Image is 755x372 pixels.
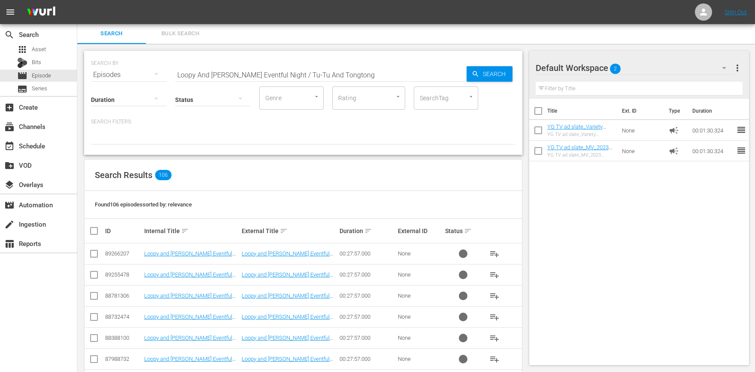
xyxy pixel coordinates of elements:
button: Search [467,66,512,82]
div: None [398,356,442,362]
button: playlist_add [484,243,505,264]
button: Open [467,92,475,101]
div: 00:27:57.000 [340,292,395,299]
a: Loopy and [PERSON_NAME] Eventful Night / Tu-tu and Tongtong [144,335,236,347]
div: External ID [398,228,442,234]
span: Ingestion [4,219,15,230]
button: Open [312,92,321,101]
span: add_box [4,102,15,113]
a: YG TV ad slate_MV_2023 August_90sec [547,144,612,157]
div: 00:27:57.000 [340,314,395,320]
span: Automation [4,200,15,210]
span: Episode [32,71,51,80]
span: Reports [4,239,15,249]
div: Episodes [91,63,167,87]
th: Title [547,99,617,123]
span: 2 [610,60,621,78]
span: playlist_add [489,249,500,259]
span: Ad [669,125,679,135]
div: 88732474 [105,314,142,320]
img: ans4CAIJ8jUAAAAAAAAAAAAAAAAAAAAAAAAgQb4GAAAAAAAAAAAAAAAAAAAAAAAAJMjXAAAAAAAAAAAAAAAAAAAAAAAAgAT5G... [21,2,62,22]
span: sort [364,227,372,235]
span: Search [82,29,141,39]
td: None [619,141,666,161]
a: Loopy and [PERSON_NAME] Eventful Night / Tu-tu and Tongtong [242,356,333,369]
a: Loopy and [PERSON_NAME] Eventful Night / Tu-tu and Tongtong [144,250,236,263]
span: Overlays [4,180,15,190]
span: playlist_add [489,333,500,343]
th: Ext. ID [617,99,664,123]
div: Internal Title [144,226,239,236]
a: Loopy and [PERSON_NAME] Eventful Night / Tu-tu and Tongtong [242,335,333,347]
span: playlist_add [489,291,500,301]
th: Type [664,99,687,123]
td: 00:01:30.324 [689,141,736,161]
div: None [398,271,442,278]
a: Loopy and [PERSON_NAME] Eventful Night / Tu-tu and Tongtong [242,314,333,326]
span: Bits [32,58,41,67]
button: more_vert [732,58,743,78]
span: more_vert [732,63,743,73]
a: Loopy and [PERSON_NAME] Eventful Night / Tu-tu and Tongtong [144,292,236,305]
span: Search [479,66,512,82]
button: playlist_add [484,349,505,369]
span: Search Results [95,170,152,180]
span: Channels [4,122,15,132]
span: Episode [17,71,27,81]
a: Loopy and [PERSON_NAME] Eventful Night / Tu-tu and Tongtong [144,271,236,284]
div: 89255478 [105,271,142,278]
span: Series [17,84,27,94]
button: playlist_add [484,307,505,327]
th: Duration [687,99,739,123]
span: Asset [32,45,46,54]
td: 00:01:30.324 [689,120,736,141]
button: Open [394,92,402,101]
button: playlist_add [484,286,505,306]
span: reorder [736,125,746,135]
span: Found 106 episodes sorted by: relevance [95,201,192,208]
div: Bits [17,58,27,68]
div: YG TV ad slate_Variety Show_EN_2023 August_90sec [547,132,615,137]
a: Loopy and [PERSON_NAME] Eventful Night / Tu-tu and Tongtong [242,292,333,305]
td: None [619,120,666,141]
span: Ad [669,146,679,156]
span: 106 [155,170,171,180]
div: None [398,314,442,320]
span: playlist_add [489,312,500,322]
span: reorder [736,145,746,156]
div: ID [105,228,142,234]
a: YG TV ad slate_Variety Show_EN_2023 August_90sec [547,123,606,143]
span: sort [280,227,288,235]
span: sort [181,227,189,235]
p: Search Filters: [91,118,515,126]
div: YG TV ad slate_MV_2023 August_90sec [547,152,615,158]
div: External Title [242,226,337,236]
div: 87988732 [105,356,142,362]
span: VOD [4,160,15,171]
span: Asset [17,44,27,55]
div: Duration [340,226,395,236]
div: 00:27:57.000 [340,271,395,278]
div: 88388100 [105,335,142,341]
span: Bulk Search [151,29,209,39]
div: 00:27:57.000 [340,250,395,257]
div: 00:27:57.000 [340,356,395,362]
div: None [398,292,442,299]
a: Loopy and [PERSON_NAME] Eventful Night / Tu-tu and Tongtong [242,271,333,284]
div: None [398,250,442,257]
div: Default Workspace [536,56,735,80]
a: Sign Out [725,9,747,15]
div: Status [445,226,482,236]
a: Loopy and [PERSON_NAME] Eventful Night / Tu-tu and Tongtong [144,356,236,369]
span: Schedule [4,141,15,151]
div: 00:27:57.000 [340,335,395,341]
span: Search [4,30,15,40]
a: Loopy and [PERSON_NAME] Eventful Night / Tu-tu and Tongtong [242,250,333,263]
span: sort [464,227,472,235]
span: playlist_add [489,270,500,280]
a: Loopy and [PERSON_NAME] Eventful Night / Tu-tu and Tongtong [144,314,236,326]
div: None [398,335,442,341]
div: 88781306 [105,292,142,299]
span: playlist_add [489,354,500,364]
button: playlist_add [484,264,505,285]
